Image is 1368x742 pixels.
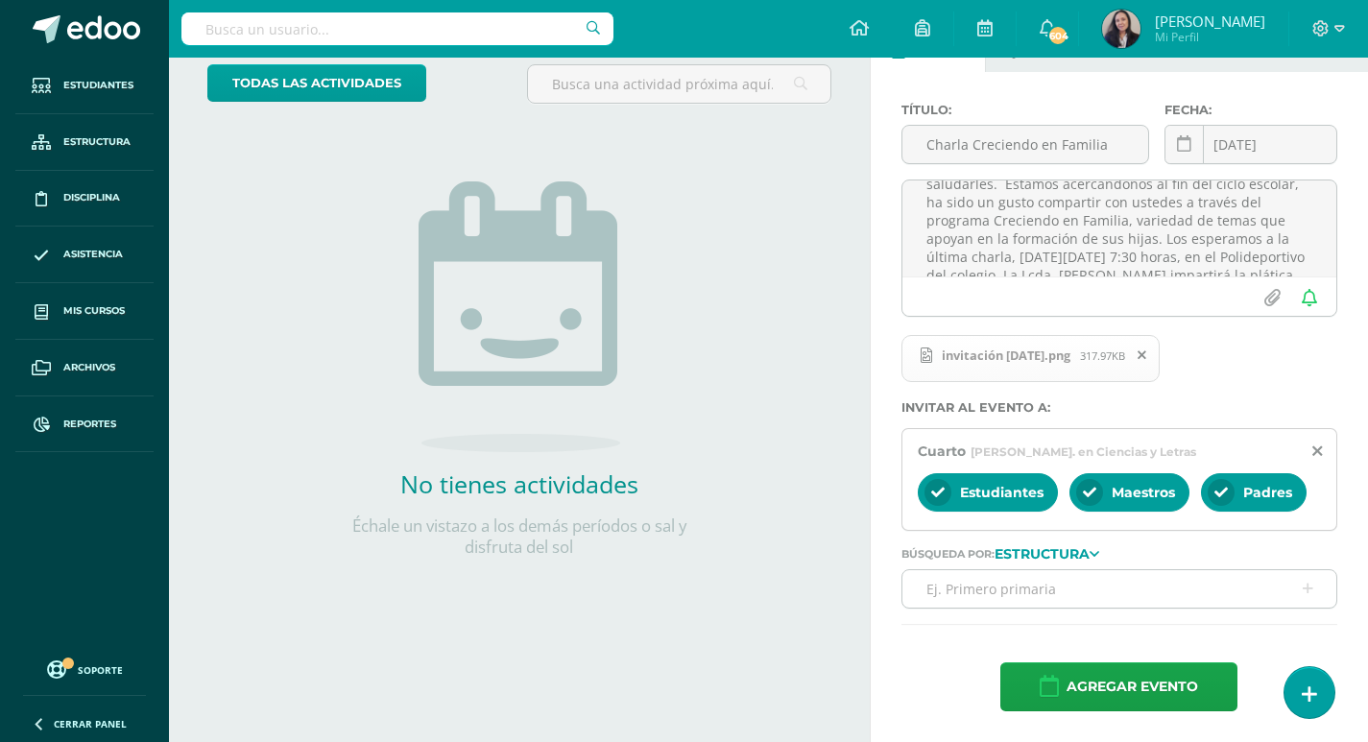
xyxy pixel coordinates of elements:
[995,546,1099,560] a: Estructura
[1112,484,1175,501] span: Maestros
[901,400,1337,415] label: Invitar al evento a:
[918,443,966,460] span: Cuarto
[181,12,613,45] input: Busca un usuario...
[1067,663,1198,710] span: Agregar evento
[15,171,154,227] a: Disciplina
[15,114,154,171] a: Estructura
[63,303,125,319] span: Mis cursos
[23,656,146,682] a: Soporte
[971,444,1196,459] span: [PERSON_NAME]. en Ciencias y Letras
[15,396,154,453] a: Reportes
[901,103,1149,117] label: Título:
[63,360,115,375] span: Archivos
[54,717,127,730] span: Cerrar panel
[901,546,995,560] span: Búsqueda por:
[63,78,133,93] span: Estudiantes
[528,65,830,103] input: Busca una actividad próxima aquí...
[63,247,123,262] span: Asistencia
[901,335,1160,383] span: invitación septiembre 2025.png
[902,126,1148,163] input: Título
[15,283,154,340] a: Mis cursos
[1000,662,1237,711] button: Agregar evento
[15,58,154,114] a: Estudiantes
[63,417,116,432] span: Reportes
[932,347,1080,363] span: invitación [DATE].png
[1243,484,1292,501] span: Padres
[327,467,711,500] h2: No tienes actividades
[986,26,1089,72] a: Aviso
[207,64,426,102] a: todas las Actividades
[1080,348,1125,363] span: 317.97KB
[1165,126,1336,163] input: Fecha de entrega
[1155,29,1265,45] span: Mi Perfil
[995,544,1090,562] strong: Estructura
[15,340,154,396] a: Archivos
[902,570,1336,608] input: Ej. Primero primaria
[1102,10,1140,48] img: b96f8661166e7893b451ee7f1062d364.png
[1047,25,1068,46] span: 604
[327,515,711,558] p: Échale un vistazo a los demás períodos o sal y disfruta del sol
[63,134,131,150] span: Estructura
[419,181,620,452] img: no_activities.png
[871,26,985,72] a: Evento
[15,227,154,283] a: Asistencia
[1155,12,1265,31] span: [PERSON_NAME]
[63,190,120,205] span: Disciplina
[78,663,123,677] span: Soporte
[1164,103,1337,117] label: Fecha:
[960,484,1044,501] span: Estudiantes
[1126,345,1159,366] span: Remover archivo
